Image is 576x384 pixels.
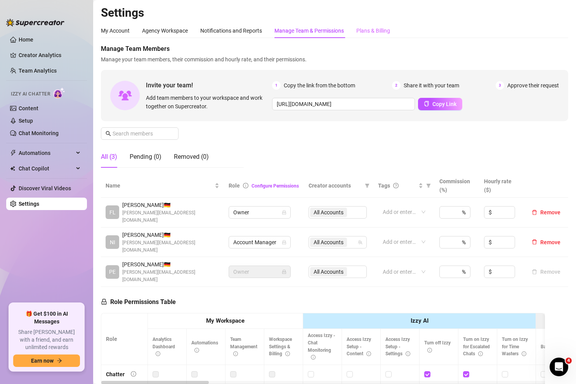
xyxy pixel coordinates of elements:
span: info-circle [478,351,483,356]
span: info-circle [233,351,238,356]
th: Hourly rate ($) [479,174,524,198]
span: 🎁 Get $100 in AI Messages [13,310,80,325]
strong: My Workspace [206,317,245,324]
span: lock [282,240,286,245]
h5: Role Permissions Table [101,297,176,307]
span: Earn now [31,358,54,364]
span: Copy Link [432,101,456,107]
span: Workspace Settings & Billing [269,337,292,357]
span: Account Manager [233,236,286,248]
a: Setup [19,118,33,124]
strong: Izzy AI [411,317,429,324]
span: 4 [566,358,572,364]
button: Earn nowarrow-right [13,354,80,367]
span: info-circle [311,355,316,360]
span: [PERSON_NAME] 🇩🇪 [122,201,219,209]
div: Manage Team & Permissions [274,26,344,35]
span: Tags [378,181,390,190]
span: Copy the link from the bottom [284,81,355,90]
span: filter [426,183,431,188]
a: Content [19,105,38,111]
a: Chat Monitoring [19,130,59,136]
img: logo-BBDzfeDw.svg [6,19,64,26]
span: Automations [19,147,74,159]
span: 2 [392,81,401,90]
span: lock [282,269,286,274]
span: Access Izzy Setup - Content [347,337,371,357]
a: Configure Permissions [252,183,299,189]
span: info-circle [406,351,410,356]
div: Notifications and Reports [200,26,262,35]
input: Search members [113,129,168,138]
span: Turn on Izzy for Escalated Chats [463,337,490,357]
span: team [358,240,363,245]
th: Name [101,174,224,198]
span: All Accounts [314,238,344,247]
span: search [106,131,111,136]
span: Owner [233,207,286,218]
span: [PERSON_NAME][EMAIL_ADDRESS][DOMAIN_NAME] [122,269,219,283]
span: filter [365,183,370,188]
span: delete [532,239,537,245]
th: Role [101,313,148,365]
span: filter [363,180,371,191]
span: info-circle [285,351,290,356]
span: Creator accounts [309,181,361,190]
button: Remove [529,238,564,247]
span: lock [282,210,286,215]
div: All (3) [101,152,117,162]
span: Bank [541,344,559,349]
span: thunderbolt [10,150,16,156]
img: AI Chatter [53,87,65,99]
span: NI [110,238,115,247]
img: Chat Copilot [10,166,15,171]
span: [PERSON_NAME] 🇩🇪 [122,260,219,269]
span: [PERSON_NAME][EMAIL_ADDRESS][DOMAIN_NAME] [122,239,219,254]
span: copy [424,101,429,106]
button: Copy Link [418,98,462,110]
span: Approve their request [507,81,559,90]
span: Add team members to your workspace and work together on Supercreator. [146,94,269,111]
div: Pending (0) [130,152,161,162]
span: Access Izzy Setup - Settings [385,337,410,357]
span: PE [109,268,116,276]
span: info-circle [366,351,371,356]
div: My Account [101,26,130,35]
span: Analytics Dashboard [153,337,175,357]
span: Share [PERSON_NAME] with a friend, and earn unlimited rewards [13,328,80,351]
span: Name [106,181,213,190]
span: filter [425,180,432,191]
span: Automations [191,340,218,353]
h2: Settings [101,5,568,20]
span: info-circle [243,183,248,188]
span: Owner [233,266,286,278]
span: Turn off Izzy [424,340,451,353]
span: Remove [540,209,560,215]
div: Chatter [106,370,125,379]
span: Manage your team members, their commission and hourly rate, and their permissions. [101,55,568,64]
iframe: Intercom live chat [550,358,568,376]
span: Manage Team Members [101,44,568,54]
span: info-circle [522,351,526,356]
span: 3 [496,81,504,90]
span: All Accounts [310,238,347,247]
span: Izzy AI Chatter [11,90,50,98]
span: delete [532,210,537,215]
span: FL [109,208,116,217]
span: Turn on Izzy for Time Wasters [502,337,528,357]
a: Team Analytics [19,68,57,74]
span: [PERSON_NAME] 🇩🇪 [122,231,219,239]
span: Team Management [230,337,257,357]
span: Access Izzy - Chat Monitoring [308,333,335,360]
span: info-circle [194,348,199,353]
button: Remove [529,208,564,217]
a: Settings [19,201,39,207]
a: Discover Viral Videos [19,185,71,191]
span: Invite your team! [146,80,272,90]
div: Removed (0) [174,152,209,162]
button: Remove [529,267,564,276]
span: info-circle [427,348,432,353]
span: Remove [540,239,560,245]
span: lock [101,299,107,305]
span: question-circle [393,183,399,188]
